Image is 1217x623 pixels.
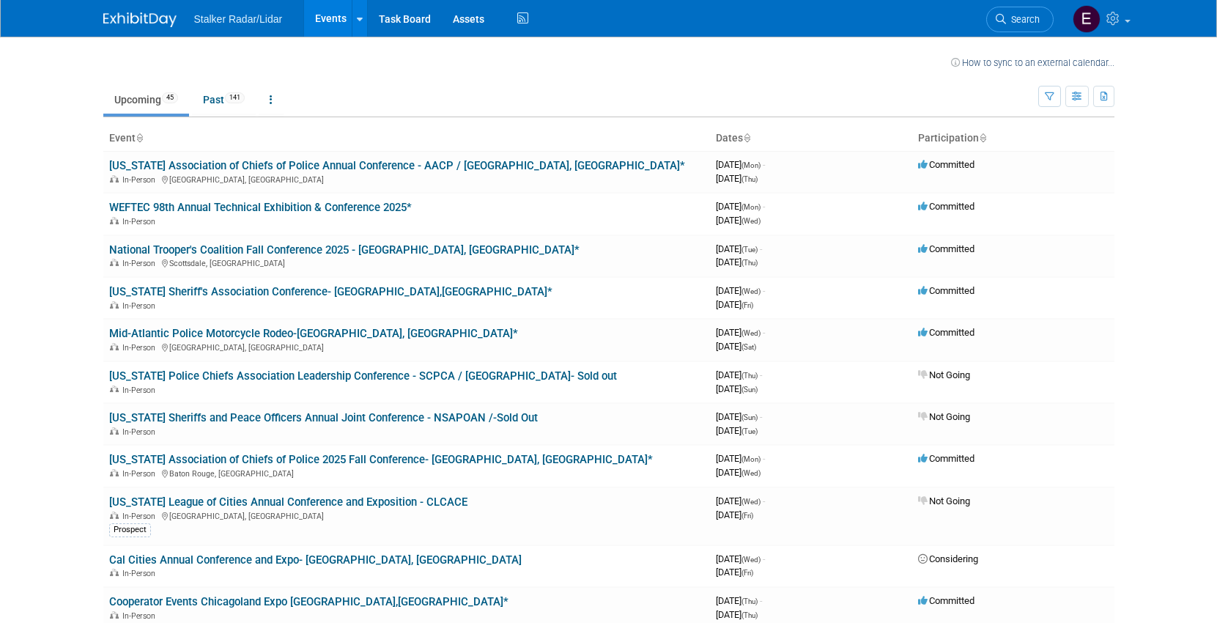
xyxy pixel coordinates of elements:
[763,495,765,506] span: -
[122,469,160,479] span: In-Person
[918,495,970,506] span: Not Going
[109,369,617,383] a: [US_STATE] Police Chiefs Association Leadership Conference - SCPCA / [GEOGRAPHIC_DATA]- Sold out
[716,553,765,564] span: [DATE]
[918,285,974,296] span: Committed
[763,553,765,564] span: -
[741,372,758,380] span: (Thu)
[716,383,758,394] span: [DATE]
[710,126,912,151] th: Dates
[918,159,974,170] span: Committed
[110,386,119,393] img: In-Person Event
[716,509,753,520] span: [DATE]
[763,201,765,212] span: -
[109,327,518,340] a: Mid-Atlantic Police Motorcycle Rodeo-[GEOGRAPHIC_DATA], [GEOGRAPHIC_DATA]*
[122,512,160,521] span: In-Person
[109,453,653,466] a: [US_STATE] Association of Chiefs of Police 2025 Fall Conference- [GEOGRAPHIC_DATA], [GEOGRAPHIC_D...
[109,523,151,537] div: Prospect
[741,246,758,254] span: (Tue)
[763,453,765,464] span: -
[109,411,538,424] a: [US_STATE] Sheriffs and Peace Officers Annual Joint Conference - NSAPOAN /-Sold Out
[109,173,704,185] div: [GEOGRAPHIC_DATA], [GEOGRAPHIC_DATA]
[716,201,765,212] span: [DATE]
[136,132,143,144] a: Sort by Event Name
[760,369,762,380] span: -
[716,341,756,352] span: [DATE]
[109,159,685,172] a: [US_STATE] Association of Chiefs of Police Annual Conference - AACP / [GEOGRAPHIC_DATA], [GEOGRAP...
[194,13,283,25] span: Stalker Radar/Lidar
[918,553,978,564] span: Considering
[110,569,119,576] img: In-Person Event
[716,215,761,226] span: [DATE]
[760,595,762,606] span: -
[716,567,753,578] span: [DATE]
[918,411,970,422] span: Not Going
[741,413,758,421] span: (Sun)
[110,469,119,476] img: In-Person Event
[122,427,160,437] span: In-Person
[110,175,119,183] img: In-Person Event
[103,126,710,151] th: Event
[741,287,761,295] span: (Wed)
[716,467,761,478] span: [DATE]
[741,175,758,183] span: (Thu)
[192,86,256,114] a: Past141
[716,159,765,170] span: [DATE]
[109,553,522,567] a: Cal Cities Annual Conference and Expo- [GEOGRAPHIC_DATA], [GEOGRAPHIC_DATA]
[951,57,1114,68] a: How to sync to an external calendar...
[716,243,762,254] span: [DATE]
[760,411,762,422] span: -
[763,285,765,296] span: -
[122,569,160,578] span: In-Person
[918,201,974,212] span: Committed
[741,259,758,267] span: (Thu)
[1006,14,1040,25] span: Search
[109,595,508,608] a: Cooperator Events Chicagoland Expo [GEOGRAPHIC_DATA],[GEOGRAPHIC_DATA]*
[1073,5,1101,33] img: Ember Wildwood
[743,132,750,144] a: Sort by Start Date
[741,161,761,169] span: (Mon)
[110,343,119,350] img: In-Person Event
[716,285,765,296] span: [DATE]
[918,453,974,464] span: Committed
[741,203,761,211] span: (Mon)
[741,611,758,619] span: (Thu)
[912,126,1114,151] th: Participation
[110,301,119,309] img: In-Person Event
[110,259,119,266] img: In-Person Event
[741,455,761,463] span: (Mon)
[741,329,761,337] span: (Wed)
[979,132,986,144] a: Sort by Participation Type
[918,327,974,338] span: Committed
[918,369,970,380] span: Not Going
[741,556,761,564] span: (Wed)
[716,257,758,268] span: [DATE]
[109,467,704,479] div: Baton Rouge, [GEOGRAPHIC_DATA]
[109,285,552,298] a: [US_STATE] Sheriff's Association Conference- [GEOGRAPHIC_DATA],[GEOGRAPHIC_DATA]*
[716,595,762,606] span: [DATE]
[110,512,119,519] img: In-Person Event
[122,217,160,226] span: In-Person
[103,12,177,27] img: ExhibitDay
[763,327,765,338] span: -
[716,173,758,184] span: [DATE]
[741,427,758,435] span: (Tue)
[122,175,160,185] span: In-Person
[741,498,761,506] span: (Wed)
[760,243,762,254] span: -
[109,243,580,257] a: National Trooper's Coalition Fall Conference 2025 - [GEOGRAPHIC_DATA], [GEOGRAPHIC_DATA]*
[716,609,758,620] span: [DATE]
[716,369,762,380] span: [DATE]
[109,201,412,214] a: WEFTEC 98th Annual Technical Exhibition & Conference 2025*
[110,611,119,619] img: In-Person Event
[741,343,756,351] span: (Sat)
[716,425,758,436] span: [DATE]
[716,327,765,338] span: [DATE]
[162,92,178,103] span: 45
[109,341,704,353] div: [GEOGRAPHIC_DATA], [GEOGRAPHIC_DATA]
[741,301,753,309] span: (Fri)
[741,512,753,520] span: (Fri)
[109,509,704,521] div: [GEOGRAPHIC_DATA], [GEOGRAPHIC_DATA]
[225,92,245,103] span: 141
[741,569,753,577] span: (Fri)
[122,301,160,311] span: In-Person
